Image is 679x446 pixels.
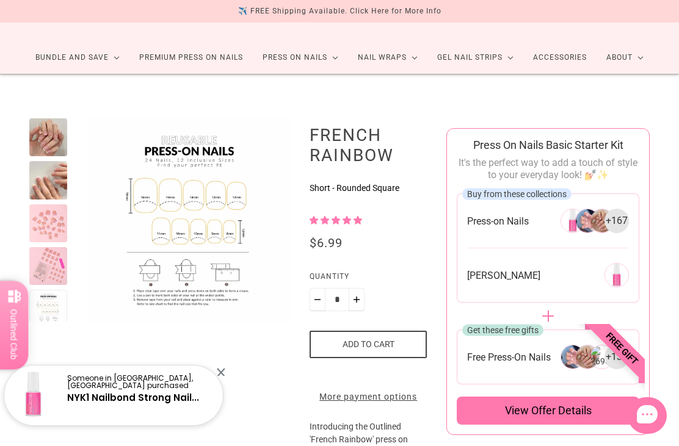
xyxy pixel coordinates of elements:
img: 266304946256-2 [590,209,614,233]
p: Someone in [GEOGRAPHIC_DATA], [GEOGRAPHIC_DATA] purchased [67,375,212,389]
span: It's the perfect way to add a touch of style to your everyday look! 💅✨ [459,157,637,181]
a: Press On Nails [253,41,348,74]
span: Free gift [567,294,677,403]
img: French Rainbow-Press on Manicure-Outlined [87,118,290,322]
h1: French Rainbow [310,124,427,165]
label: Quantity [310,270,427,288]
span: + 167 [606,214,628,228]
span: Press-on Nails [467,215,529,228]
button: Add to cart [310,331,427,358]
span: Buy from these collections [467,189,567,199]
a: Nail Wraps [348,41,427,74]
modal-trigger: Enlarge product image [87,118,290,322]
a: Gel Nail Strips [427,41,523,74]
button: Minus [310,288,325,311]
span: Free Press-On Nails [467,351,551,364]
img: 269291651152-0 [605,263,629,287]
a: About [597,41,653,74]
span: [PERSON_NAME] [467,269,540,282]
img: 266304946256-1 [575,209,600,233]
a: NYK1 Nailbond Strong Nail... [67,391,199,404]
span: View offer details [505,403,592,418]
div: ✈️ FREE Shipping Available. Click Here for More Info [238,5,441,18]
span: 5.00 stars [310,215,362,225]
span: Get these free gifts [467,325,539,335]
a: More payment options [310,390,427,403]
button: Plus [349,288,365,311]
a: Bundle and Save [26,41,129,74]
span: Press On Nails Basic Starter Kit [473,138,623,151]
p: Short - Rounded Square [310,182,427,195]
span: $6.99 [310,236,343,250]
a: Accessories [523,41,597,74]
a: Premium Press On Nails [129,41,253,74]
img: 266304946256-0 [561,209,585,233]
